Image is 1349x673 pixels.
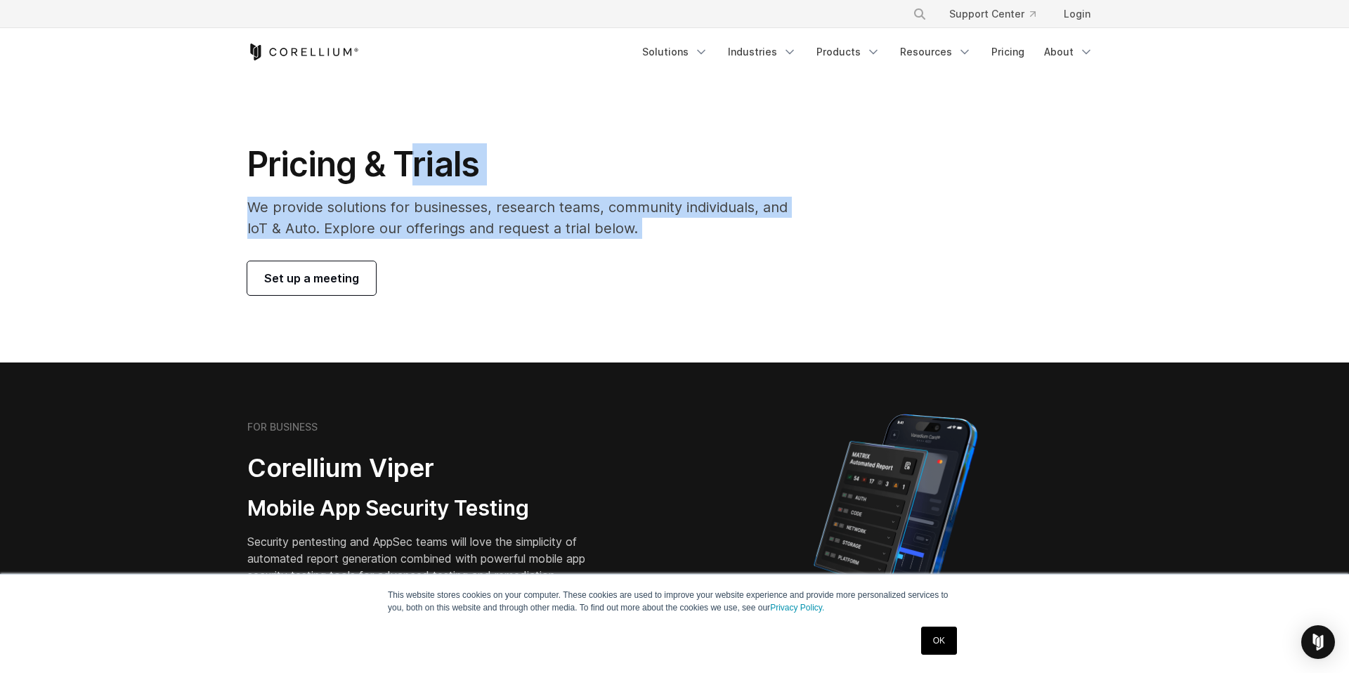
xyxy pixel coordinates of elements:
a: Corellium Home [247,44,359,60]
a: Support Center [938,1,1047,27]
a: Login [1053,1,1102,27]
a: OK [921,627,957,655]
p: Security pentesting and AppSec teams will love the simplicity of automated report generation comb... [247,533,607,584]
div: Navigation Menu [896,1,1102,27]
a: Privacy Policy. [770,603,824,613]
img: Corellium MATRIX automated report on iPhone showing app vulnerability test results across securit... [790,407,1001,653]
a: About [1036,39,1102,65]
button: Search [907,1,932,27]
h2: Corellium Viper [247,452,607,484]
a: Pricing [983,39,1033,65]
div: Open Intercom Messenger [1301,625,1335,659]
h6: FOR BUSINESS [247,421,318,433]
a: Industries [719,39,805,65]
p: This website stores cookies on your computer. These cookies are used to improve your website expe... [388,589,961,614]
h1: Pricing & Trials [247,143,807,185]
span: Set up a meeting [264,270,359,287]
a: Resources [892,39,980,65]
a: Products [808,39,889,65]
a: Set up a meeting [247,261,376,295]
div: Navigation Menu [634,39,1102,65]
p: We provide solutions for businesses, research teams, community individuals, and IoT & Auto. Explo... [247,197,807,239]
a: Solutions [634,39,717,65]
h3: Mobile App Security Testing [247,495,607,522]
